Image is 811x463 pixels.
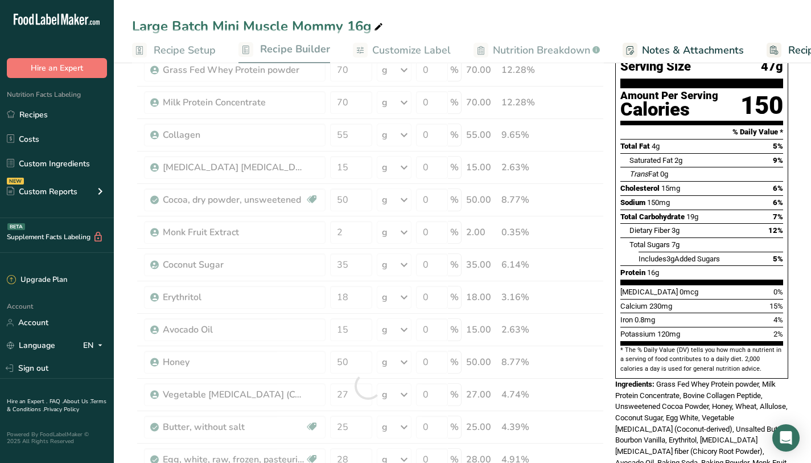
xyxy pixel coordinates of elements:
i: Trans [629,170,648,178]
div: Open Intercom Messenger [772,424,800,452]
span: 6% [773,184,783,192]
div: Calories [620,101,718,118]
span: 9% [773,156,783,165]
span: 4% [773,316,783,324]
span: 12% [768,226,783,235]
span: Ingredients: [615,380,654,388]
a: Language [7,335,55,355]
span: Notes & Attachments [642,43,744,58]
span: 4g [652,142,660,150]
span: 7g [672,240,680,249]
span: 15% [769,302,783,310]
section: * The % Daily Value (DV) tells you how much a nutrient in a serving of food contributes to a dail... [620,346,783,374]
span: Dietary Fiber [629,226,670,235]
span: Fat [629,170,658,178]
div: Amount Per Serving [620,91,718,101]
span: Saturated Fat [629,156,673,165]
span: Includes Added Sugars [639,255,720,263]
span: Sodium [620,198,645,207]
span: 5% [773,255,783,263]
span: 0.8mg [635,316,655,324]
section: % Daily Value * [620,125,783,139]
div: 150 [740,91,783,121]
span: 2% [773,330,783,338]
span: 230mg [649,302,672,310]
span: Serving Size [620,60,691,74]
span: Total Carbohydrate [620,212,685,221]
span: 7% [773,212,783,221]
a: Privacy Policy [44,405,79,413]
div: Large Batch Mini Muscle Mommy 16g [132,16,385,36]
div: Custom Reports [7,186,77,198]
div: Upgrade Plan [7,274,67,286]
span: Protein [620,268,645,277]
div: EN [83,339,107,353]
a: FAQ . [50,398,63,405]
span: Total Sugars [629,240,670,249]
span: 3g [672,226,680,235]
span: 16g [647,268,659,277]
span: Potassium [620,330,656,338]
span: Calcium [620,302,648,310]
span: [MEDICAL_DATA] [620,288,678,296]
span: 19g [686,212,698,221]
span: 3g [666,255,674,263]
span: Cholesterol [620,184,660,192]
div: NEW [7,178,24,185]
div: BETA [7,223,25,230]
a: Terms & Conditions . [7,398,106,413]
span: 120mg [657,330,680,338]
span: 47g [761,60,783,74]
span: 15mg [661,184,680,192]
span: 2g [674,156,682,165]
span: 5% [773,142,783,150]
a: Hire an Expert . [7,398,47,405]
span: 150mg [647,198,670,207]
span: 0% [773,288,783,296]
div: Powered By FoodLabelMaker © 2025 All Rights Reserved [7,431,107,445]
a: Notes & Attachments [623,38,744,63]
span: Total Fat [620,142,650,150]
button: Hire an Expert [7,58,107,78]
span: 0g [660,170,668,178]
span: 0mcg [680,288,698,296]
a: About Us . [63,398,90,405]
span: Iron [620,316,633,324]
span: 6% [773,198,783,207]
